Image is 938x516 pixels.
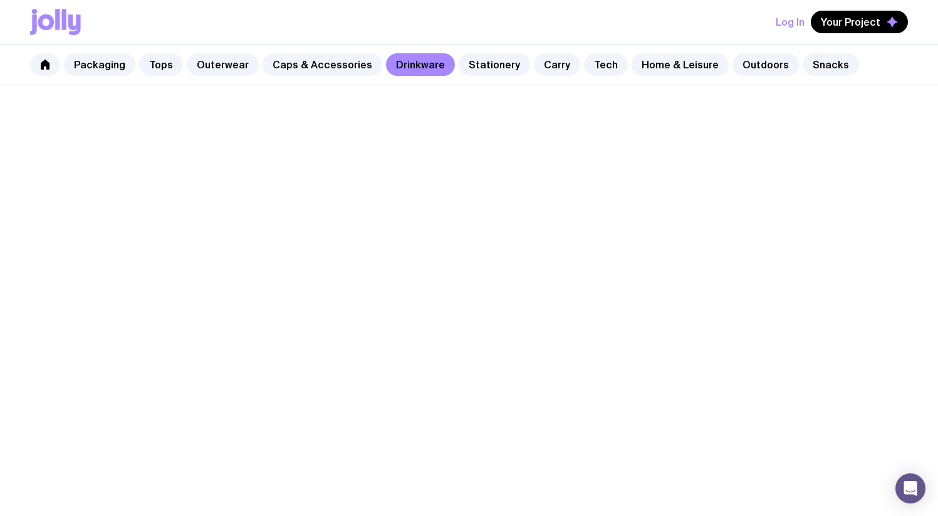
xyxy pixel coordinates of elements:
button: Your Project [811,11,908,33]
a: Outdoors [732,53,799,76]
span: Your Project [821,16,880,28]
a: Tech [584,53,628,76]
a: Snacks [803,53,859,76]
a: Home & Leisure [632,53,729,76]
a: Drinkware [386,53,455,76]
a: Carry [534,53,580,76]
div: Open Intercom Messenger [895,473,925,503]
a: Caps & Accessories [263,53,382,76]
a: Stationery [459,53,530,76]
a: Tops [139,53,183,76]
a: Packaging [64,53,135,76]
a: Outerwear [187,53,259,76]
button: Log In [776,11,805,33]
